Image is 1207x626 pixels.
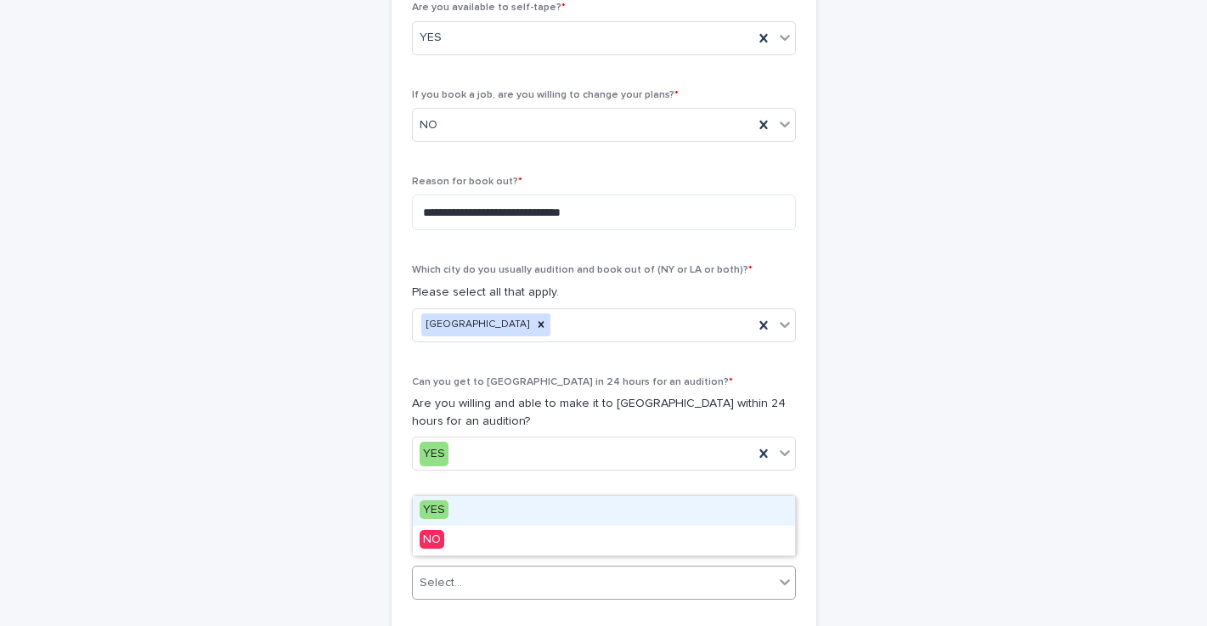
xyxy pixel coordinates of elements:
span: YES [420,29,442,47]
span: Can you get to [GEOGRAPHIC_DATA] in 24 hours for an audition? [412,377,733,387]
p: Please select all that apply. [412,284,796,302]
p: Are you willing and able to make it to [GEOGRAPHIC_DATA] within 24 hours for an audition? [412,395,796,431]
span: Are you available to self-tape? [412,3,566,13]
div: YES [413,496,795,526]
div: NO [413,526,795,556]
span: Which city do you usually audition and book out of (NY or LA or both)? [412,265,753,275]
div: [GEOGRAPHIC_DATA] [421,313,532,336]
span: NO [420,116,437,134]
span: If you book a job, are you willing to change your plans? [412,90,679,100]
span: YES [420,500,448,519]
span: Reason for book out? [412,177,522,187]
div: YES [420,442,448,466]
span: NO [420,530,444,549]
div: Select... [420,574,462,592]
